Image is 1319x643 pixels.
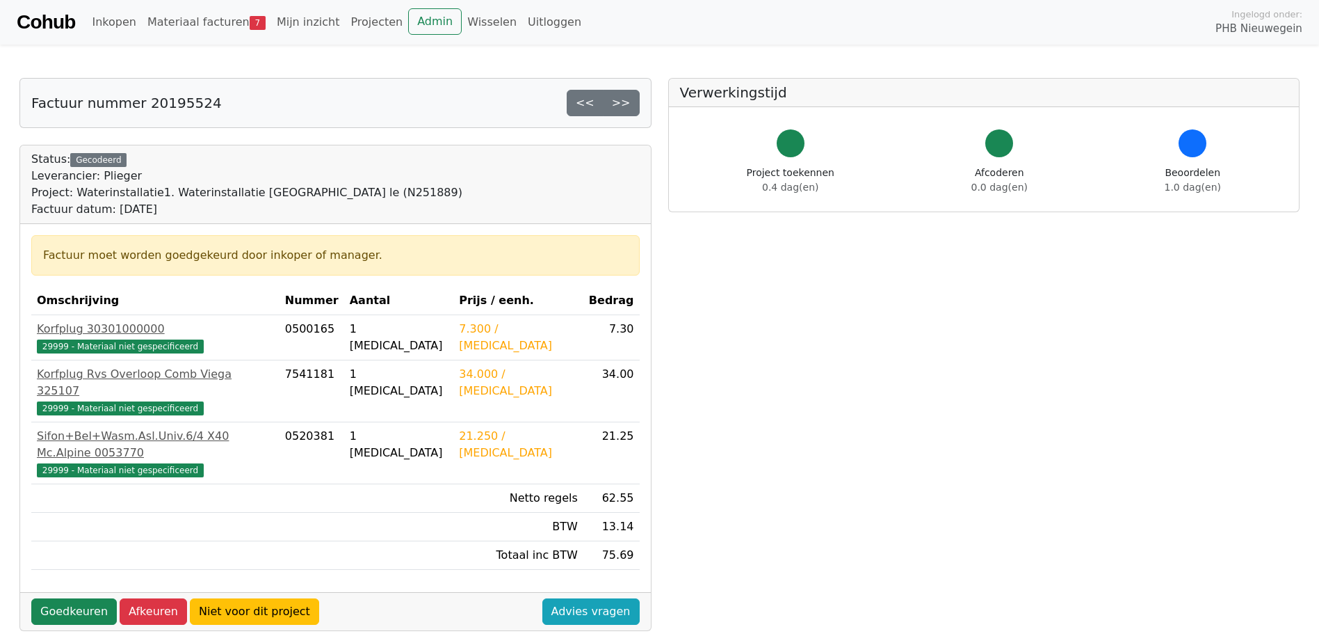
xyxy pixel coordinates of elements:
td: 0500165 [280,315,344,360]
div: 1 [MEDICAL_DATA] [350,428,448,461]
div: Project toekennen [747,166,834,195]
span: 7 [250,16,266,30]
th: Nummer [280,287,344,315]
th: Bedrag [583,287,640,315]
td: BTW [453,513,583,541]
h5: Verwerkingstijd [680,84,1288,101]
a: Cohub [17,6,75,39]
th: Aantal [344,287,454,315]
a: Niet voor dit project [190,598,319,625]
span: 0.4 dag(en) [762,182,818,193]
th: Prijs / eenh. [453,287,583,315]
a: Projecten [345,8,408,36]
td: Totaal inc BTW [453,541,583,570]
h5: Factuur nummer 20195524 [31,95,222,111]
div: Factuur datum: [DATE] [31,201,462,218]
span: Ingelogd onder: [1231,8,1302,21]
a: Korfplug Rvs Overloop Comb Viega 32510729999 - Materiaal niet gespecificeerd [37,366,274,416]
div: Project: Waterinstallatie1. Waterinstallatie [GEOGRAPHIC_DATA] le (N251889) [31,184,462,201]
a: Wisselen [462,8,522,36]
div: Gecodeerd [70,153,127,167]
td: 7541181 [280,360,344,422]
td: 34.00 [583,360,640,422]
a: Inkopen [86,8,141,36]
td: 62.55 [583,484,640,513]
div: Sifon+Bel+Wasm.Asl.Univ.6/4 X40 Mc.Alpine 0053770 [37,428,274,461]
span: PHB Nieuwegein [1215,21,1302,37]
div: Beoordelen [1165,166,1221,195]
a: Sifon+Bel+Wasm.Asl.Univ.6/4 X40 Mc.Alpine 005377029999 - Materiaal niet gespecificeerd [37,428,274,478]
div: 7.300 / [MEDICAL_DATA] [459,321,578,354]
td: 13.14 [583,513,640,541]
td: 21.25 [583,422,640,484]
a: Uitloggen [522,8,587,36]
td: 75.69 [583,541,640,570]
th: Omschrijving [31,287,280,315]
span: 29999 - Materiaal niet gespecificeerd [37,402,204,415]
div: Afcoderen [971,166,1028,195]
a: Goedkeuren [31,598,117,625]
div: 1 [MEDICAL_DATA] [350,366,448,399]
a: << [567,90,604,116]
a: >> [603,90,640,116]
a: Mijn inzicht [271,8,346,36]
span: 29999 - Materiaal niet gespecificeerd [37,463,204,477]
div: Factuur moet worden goedgekeurd door inkoper of manager. [43,247,628,264]
span: 1.0 dag(en) [1165,182,1221,193]
td: 0520381 [280,422,344,484]
span: 0.0 dag(en) [971,182,1028,193]
div: 34.000 / [MEDICAL_DATA] [459,366,578,399]
div: Leverancier: Plieger [31,168,462,184]
td: Netto regels [453,484,583,513]
div: Korfplug Rvs Overloop Comb Viega 325107 [37,366,274,399]
div: Status: [31,151,462,218]
a: Materiaal facturen7 [142,8,271,36]
span: 29999 - Materiaal niet gespecificeerd [37,340,204,354]
div: 21.250 / [MEDICAL_DATA] [459,428,578,461]
div: 1 [MEDICAL_DATA] [350,321,448,354]
a: Korfplug 3030100000029999 - Materiaal niet gespecificeerd [37,321,274,354]
div: Korfplug 30301000000 [37,321,274,338]
td: 7.30 [583,315,640,360]
a: Afkeuren [120,598,187,625]
a: Advies vragen [542,598,640,625]
a: Admin [408,8,462,35]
